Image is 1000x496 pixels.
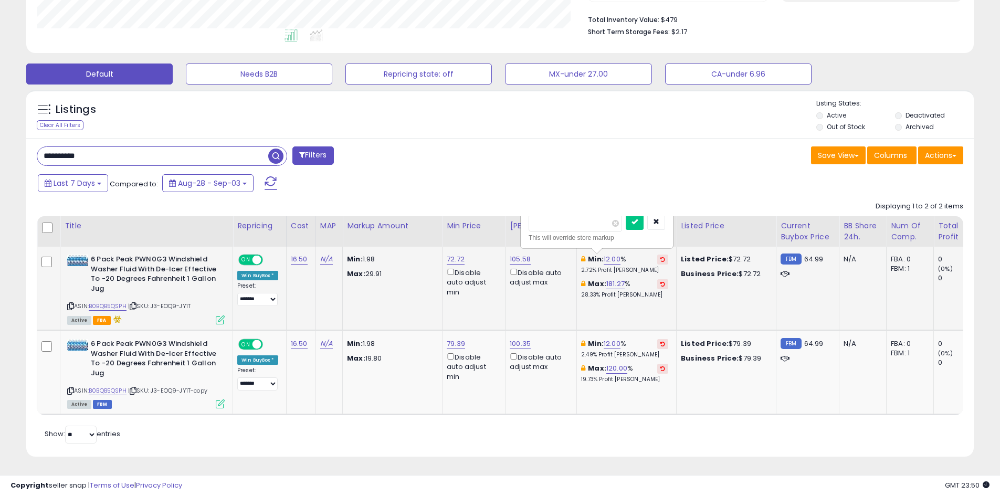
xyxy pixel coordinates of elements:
div: N/A [844,339,878,349]
a: 16.50 [291,254,308,265]
div: Num of Comp. [891,220,929,242]
span: ON [239,256,252,265]
span: Last 7 Days [54,178,95,188]
button: MX-under 27.00 [505,64,651,85]
div: Listed Price [681,220,772,231]
a: 79.39 [447,339,465,349]
a: 181.27 [606,279,625,289]
button: CA-under 6.96 [665,64,812,85]
span: Columns [874,150,907,161]
p: 1.98 [347,339,434,349]
a: B0BQB5QSPH [89,386,127,395]
strong: Min: [347,339,363,349]
button: Last 7 Days [38,174,108,192]
p: 1.98 [347,255,434,264]
div: Total Profit [938,220,976,242]
span: FBM [93,400,112,409]
small: (0%) [938,349,953,357]
a: 16.50 [291,339,308,349]
div: Disable auto adjust min [447,351,497,382]
div: Preset: [237,367,278,391]
div: Disable auto adjust max [510,267,569,287]
small: FBM [781,338,801,349]
p: 29.91 [347,269,434,279]
div: $79.39 [681,339,768,349]
div: Title [65,220,228,231]
a: 12.00 [604,339,620,349]
span: All listings currently available for purchase on Amazon [67,316,91,325]
div: This will override store markup [529,233,665,243]
span: | SKU: J3-EOQ9-JY1T [128,302,191,310]
div: Repricing [237,220,282,231]
button: Filters [292,146,333,165]
div: 0 [938,358,981,367]
label: Archived [906,122,934,131]
button: Save View [811,146,866,164]
li: $479 [588,13,955,25]
div: % [581,364,668,383]
label: Out of Stock [827,122,865,131]
b: 6 Pack Peak PWN0G3 Windshield Washer Fluid With De-Icer Effective To -20 Degrees Fahrenheit 1 Gal... [91,339,218,381]
div: FBA: 0 [891,255,925,264]
img: 41jrgwbEKdL._SL40_.jpg [67,255,88,266]
div: ASIN: [67,339,225,407]
b: Min: [588,339,604,349]
p: 2.72% Profit [PERSON_NAME] [581,267,668,274]
button: Actions [918,146,963,164]
a: N/A [320,339,333,349]
span: All listings currently available for purchase on Amazon [67,400,91,409]
div: % [581,339,668,358]
span: ON [239,340,252,349]
button: Default [26,64,173,85]
b: Max: [588,363,606,373]
a: N/A [320,254,333,265]
div: FBM: 1 [891,264,925,273]
div: Win BuyBox * [237,355,278,365]
label: Deactivated [906,111,945,120]
b: Total Inventory Value: [588,15,659,24]
a: 100.35 [510,339,531,349]
b: Listed Price: [681,339,729,349]
div: ASIN: [67,255,225,323]
div: Min Price [447,220,501,231]
div: FBM: 1 [891,349,925,358]
h5: Listings [56,102,96,117]
div: Clear All Filters [37,120,83,130]
div: Disable auto adjust max [510,351,569,372]
div: Markup Amount [347,220,438,231]
div: Win BuyBox * [237,271,278,280]
b: Business Price: [681,269,739,279]
strong: Min: [347,254,363,264]
small: FBM [781,254,801,265]
a: 105.58 [510,254,531,265]
strong: Max: [347,269,365,279]
img: 41jrgwbEKdL._SL40_.jpg [67,339,88,351]
div: Current Buybox Price [781,220,835,242]
button: Columns [867,146,917,164]
p: 19.80 [347,354,434,363]
div: MAP [320,220,338,231]
div: $79.39 [681,354,768,363]
i: hazardous material [111,315,122,323]
div: N/A [844,255,878,264]
a: B0BQB5QSPH [89,302,127,311]
span: 64.99 [804,339,824,349]
p: Listing States: [816,99,974,109]
span: $2.17 [671,27,687,37]
div: Disable auto adjust min [447,267,497,297]
div: FBA: 0 [891,339,925,349]
a: 12.00 [604,254,620,265]
div: 0 [938,255,981,264]
div: 0 [938,339,981,349]
p: 19.73% Profit [PERSON_NAME] [581,376,668,383]
a: Privacy Policy [136,480,182,490]
div: $72.72 [681,269,768,279]
strong: Max: [347,353,365,363]
div: Cost [291,220,311,231]
button: Aug-28 - Sep-03 [162,174,254,192]
div: [PERSON_NAME] [510,220,572,231]
span: Compared to: [110,179,158,189]
span: 64.99 [804,254,824,264]
div: % [581,255,668,274]
p: 28.33% Profit [PERSON_NAME] [581,291,668,299]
